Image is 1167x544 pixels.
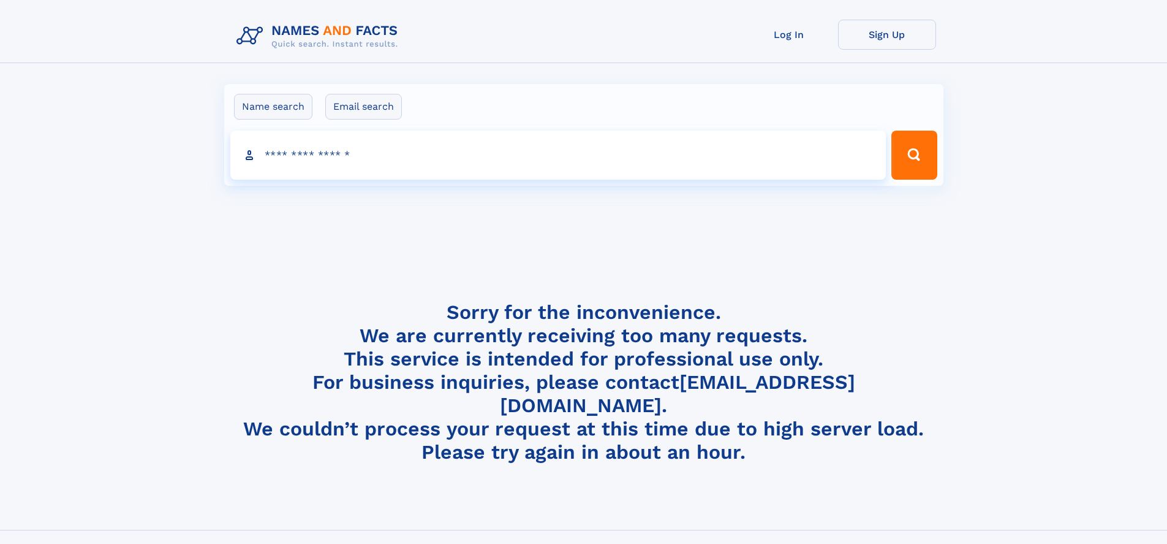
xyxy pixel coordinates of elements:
[232,20,408,53] img: Logo Names and Facts
[740,20,838,50] a: Log In
[891,131,937,180] button: Search Button
[325,94,402,120] label: Email search
[234,94,312,120] label: Name search
[838,20,936,50] a: Sign Up
[500,370,855,417] a: [EMAIL_ADDRESS][DOMAIN_NAME]
[232,301,936,464] h4: Sorry for the inconvenience. We are currently receiving too many requests. This service is intend...
[230,131,886,180] input: search input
